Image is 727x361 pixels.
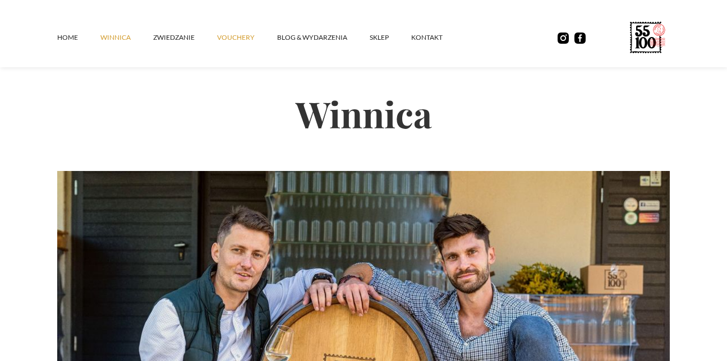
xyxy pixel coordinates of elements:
a: ZWIEDZANIE [153,21,217,54]
a: Home [57,21,100,54]
a: vouchery [217,21,277,54]
a: Blog & Wydarzenia [277,21,370,54]
a: kontakt [411,21,465,54]
a: winnica [100,21,153,54]
h2: Winnica [57,56,670,171]
a: SKLEP [370,21,411,54]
